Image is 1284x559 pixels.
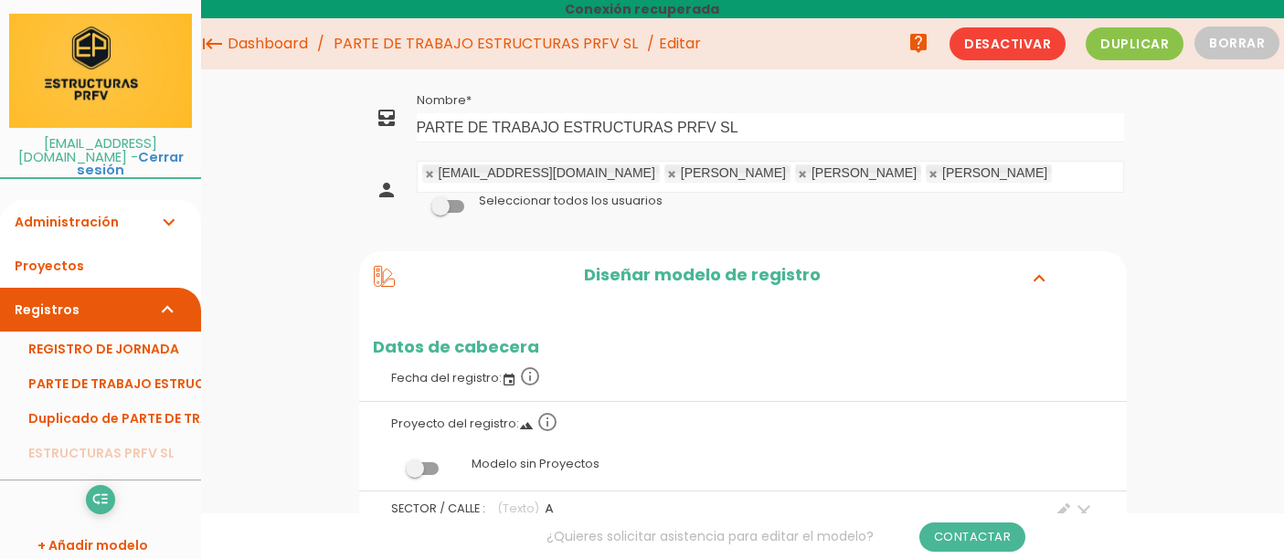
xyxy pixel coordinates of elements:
a: clear [1073,501,1095,522]
i: expand_more [157,200,179,244]
a: Desactivar [942,17,1073,69]
span: Duplicar [1086,27,1183,60]
i: expand_more [1024,266,1054,290]
label: Modelo sin Proyectos [373,447,1113,481]
a: PARTE DE TRABAJO ESTRUCTURAS PRFV SL [329,18,642,69]
i: person [376,179,398,201]
i: low_priority [91,485,109,514]
div: [PERSON_NAME] [942,167,1047,179]
i: info_outline [519,365,541,387]
i: event [502,373,516,387]
h2: Datos de cabecera [359,338,1127,356]
span: Desactivar [950,27,1066,60]
img: itcons-logo [9,14,192,128]
a: low_priority [86,485,115,514]
span: (Texto) [497,501,539,516]
h2: Diseñar modelo de registro [395,266,1010,290]
i: expand_more [157,288,179,332]
a: create [1051,501,1073,522]
button: Borrar [1194,26,1279,59]
i: live_help [907,25,929,61]
a: Cerrar sesión [77,148,184,180]
div: [PERSON_NAME] [812,167,917,179]
i: keyboard_tab [201,18,223,69]
label: Nombre [417,92,472,109]
div: [EMAIL_ADDRESS][DOMAIN_NAME] [439,167,655,179]
a: Dashboard [223,18,313,69]
span: Editar [659,33,701,54]
label: Proyecto del registro: [373,402,1113,442]
div: [PERSON_NAME] [681,167,786,179]
a: Duplicar [1078,17,1191,69]
i: format_color_text [542,502,557,517]
span: SECTOR / CALLE : [391,501,485,516]
i: all_inbox [376,107,398,129]
a: live_help [900,25,937,61]
i: landscape [519,418,534,433]
label: Fecha del registro: [373,356,1113,396]
i: info_outline [536,411,558,433]
label: Seleccionar todos los usuarios [479,193,663,209]
a: Contactar [919,522,1026,552]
